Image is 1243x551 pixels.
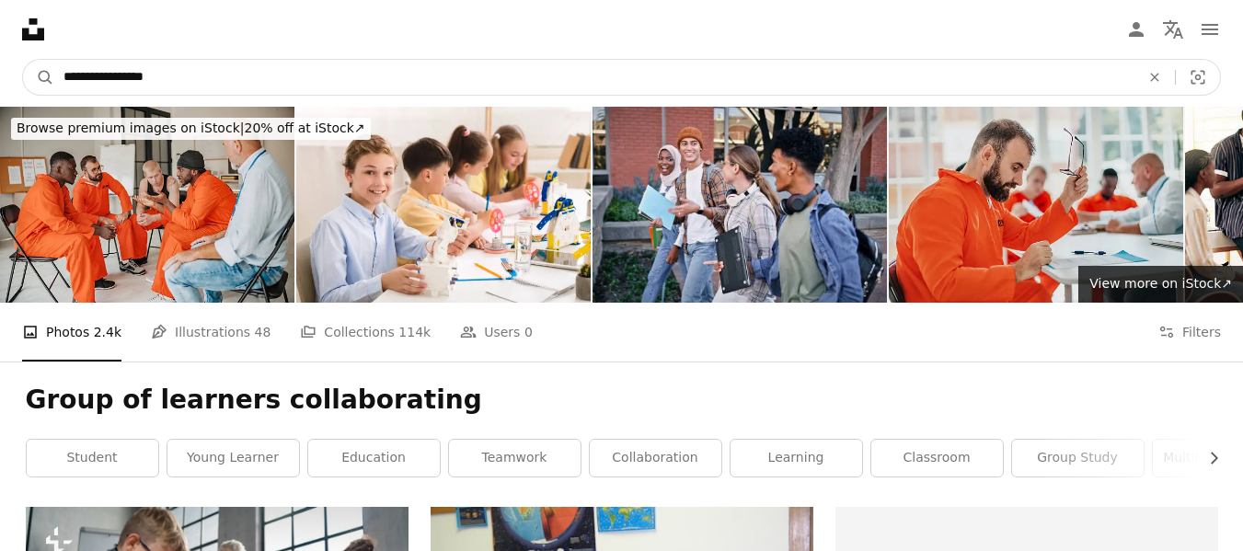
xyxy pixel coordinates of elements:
span: Browse premium images on iStock | [17,121,244,135]
a: Log in / Sign up [1118,11,1155,48]
span: 114k [398,322,431,342]
a: teamwork [449,440,581,476]
a: View more on iStock↗ [1078,266,1243,303]
button: Language [1155,11,1191,48]
h1: Group of learners collaborating [26,384,1218,417]
div: 20% off at iStock ↗ [11,118,371,140]
button: scroll list to the right [1197,440,1218,476]
img: Prison education program focusing on recovery and reform among diverse adult learners [889,107,1183,303]
span: View more on iStock ↗ [1089,276,1232,291]
a: student [27,440,158,476]
a: Collections 114k [300,303,431,362]
a: Illustrations 48 [151,303,270,362]
a: young learner [167,440,299,476]
span: 0 [524,322,533,342]
a: Home — Unsplash [22,18,44,40]
img: Friends, group and walking to college class, talking and share knowledge on module. People, learn... [593,107,887,303]
img: Children Engaged in Creative Learning While Building Models in a Classroom Environment [296,107,591,303]
span: 48 [255,322,271,342]
button: Clear [1134,60,1175,95]
form: Find visuals sitewide [22,59,1221,96]
button: Visual search [1176,60,1220,95]
a: collaboration [590,440,721,476]
a: classroom [871,440,1003,476]
a: learning [731,440,862,476]
a: education [308,440,440,476]
a: group study [1012,440,1144,476]
button: Menu [1191,11,1228,48]
button: Search Unsplash [23,60,54,95]
a: Users 0 [460,303,533,362]
button: Filters [1158,303,1221,362]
